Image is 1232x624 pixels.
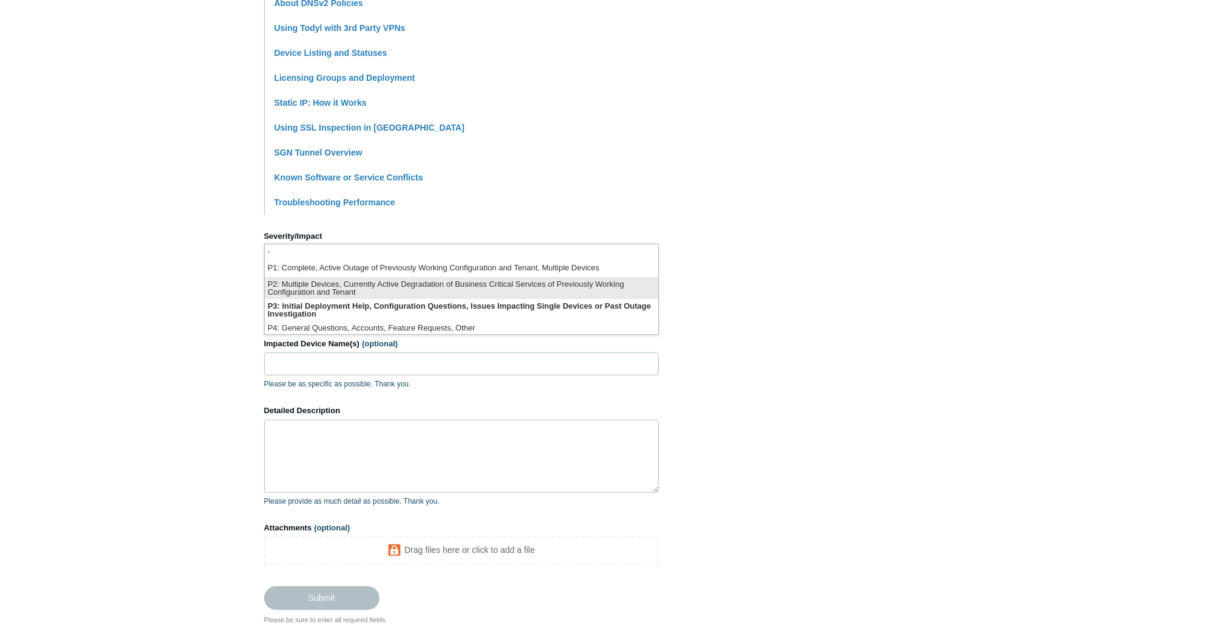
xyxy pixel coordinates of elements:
[264,405,659,417] label: Detailed Description
[362,339,398,348] span: (optional)
[265,299,658,321] li: P3: Initial Deployment Help, Configuration Questions, Issues Impacting Single Devices or Past Out...
[265,244,658,261] li: -
[274,98,367,108] a: Static IP: How it Works
[264,586,379,609] input: Submit
[274,123,465,132] a: Using SSL Inspection in [GEOGRAPHIC_DATA]
[264,496,659,507] p: Please provide as much detail as possible. Thank you.
[314,523,350,532] span: (optional)
[265,277,658,299] li: P2: Multiple Devices, Currently Active Degradation of Business Critical Services of Previously Wo...
[264,230,659,242] label: Severity/Impact
[274,173,423,182] a: Known Software or Service Conflicts
[265,321,658,337] li: P4: General Questions, Accounts, Feature Requests, Other
[274,73,415,83] a: Licensing Groups and Deployment
[274,23,406,33] a: Using Todyl with 3rd Party VPNs
[264,522,659,534] label: Attachments
[265,261,658,277] li: P1: Complete, Active Outage of Previously Working Configuration and Tenant, Multiple Devices
[264,379,659,389] p: Please be as specific as possible. Thank you.
[274,197,395,207] a: Troubleshooting Performance
[274,48,387,58] a: Device Listing and Statuses
[264,338,659,350] label: Impacted Device Name(s)
[274,148,362,157] a: SGN Tunnel Overview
